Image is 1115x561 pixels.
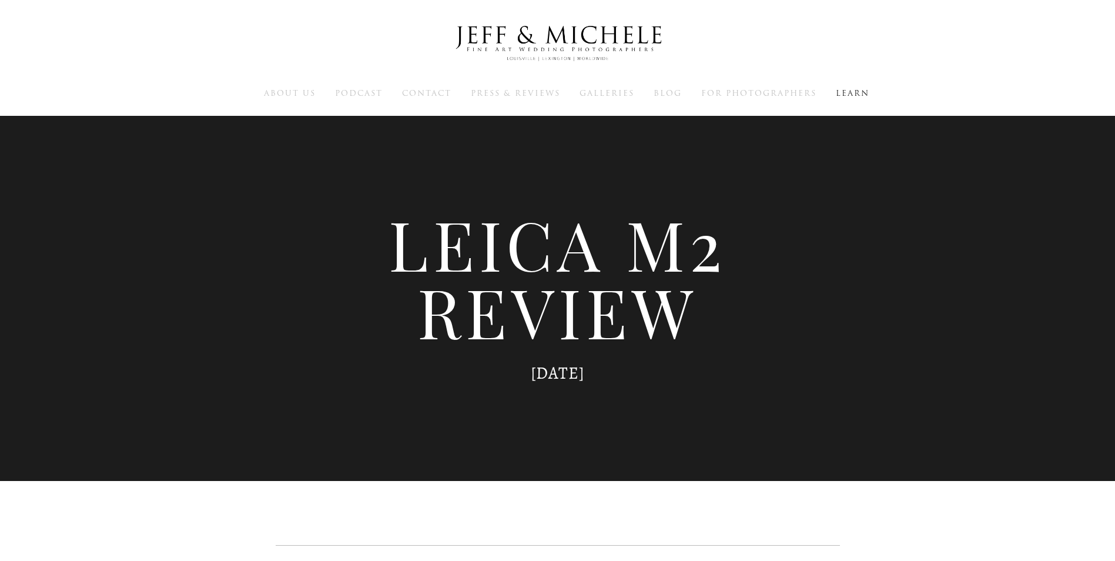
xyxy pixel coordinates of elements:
[654,88,682,99] span: Blog
[264,88,316,99] span: About Us
[836,88,869,99] span: Learn
[402,88,451,98] a: Contact
[580,88,634,98] a: Galleries
[701,88,816,99] span: For Photographers
[264,88,316,98] a: About Us
[471,88,560,99] span: Press & Reviews
[276,210,840,345] h1: Leica m2 Review
[440,15,675,72] img: Louisville Wedding Photographers - Jeff & Michele Wedding Photographers
[471,88,560,98] a: Press & Reviews
[654,88,682,98] a: Blog
[580,88,634,99] span: Galleries
[335,88,383,99] span: Podcast
[701,88,816,98] a: For Photographers
[531,362,585,385] time: [DATE]
[335,88,383,98] a: Podcast
[402,88,451,99] span: Contact
[836,88,869,98] a: Learn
